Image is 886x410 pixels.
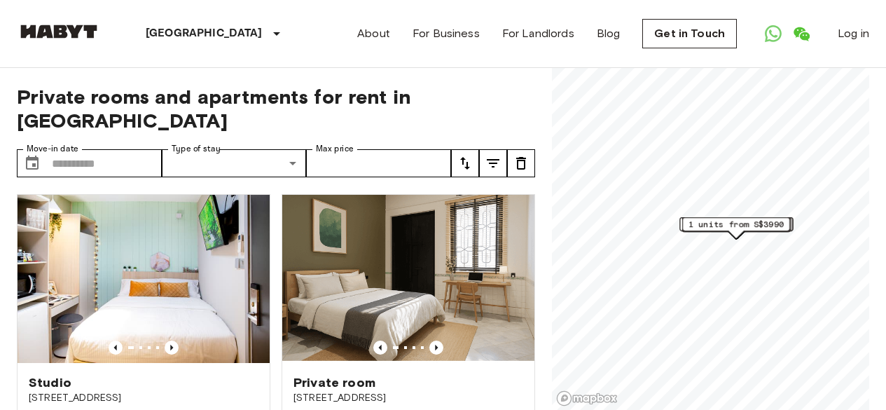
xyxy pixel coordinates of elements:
span: [STREET_ADDRESS] [293,391,523,405]
button: Previous image [429,341,443,355]
div: Map marker [682,217,790,239]
div: Map marker [680,217,793,239]
img: Habyt [17,25,101,39]
a: For Landlords [502,25,574,42]
span: Private rooms and apartments for rent in [GEOGRAPHIC_DATA] [17,85,535,132]
div: Map marker [683,217,791,239]
a: For Business [413,25,480,42]
a: Blog [597,25,621,42]
button: Previous image [109,341,123,355]
a: About [357,25,390,42]
button: tune [479,149,507,177]
button: Choose date [18,149,46,177]
button: tune [507,149,535,177]
a: Get in Touch [642,19,737,48]
span: 1 units from S$3990 [688,218,784,231]
span: [STREET_ADDRESS] [29,391,258,405]
button: Previous image [373,341,387,355]
a: Mapbox logo [556,390,618,406]
a: Open WeChat [787,20,815,48]
div: Map marker [679,217,792,239]
p: [GEOGRAPHIC_DATA] [146,25,263,42]
button: Previous image [165,341,179,355]
button: tune [451,149,479,177]
a: Log in [838,25,869,42]
label: Type of stay [172,143,221,155]
img: Marketing picture of unit SG-01-021-003-01 [282,195,534,363]
img: Marketing picture of unit SG-01-111-002-001 [18,195,270,363]
span: Private room [293,374,375,391]
a: Open WhatsApp [759,20,787,48]
label: Max price [316,143,354,155]
label: Move-in date [27,143,78,155]
span: Studio [29,374,71,391]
